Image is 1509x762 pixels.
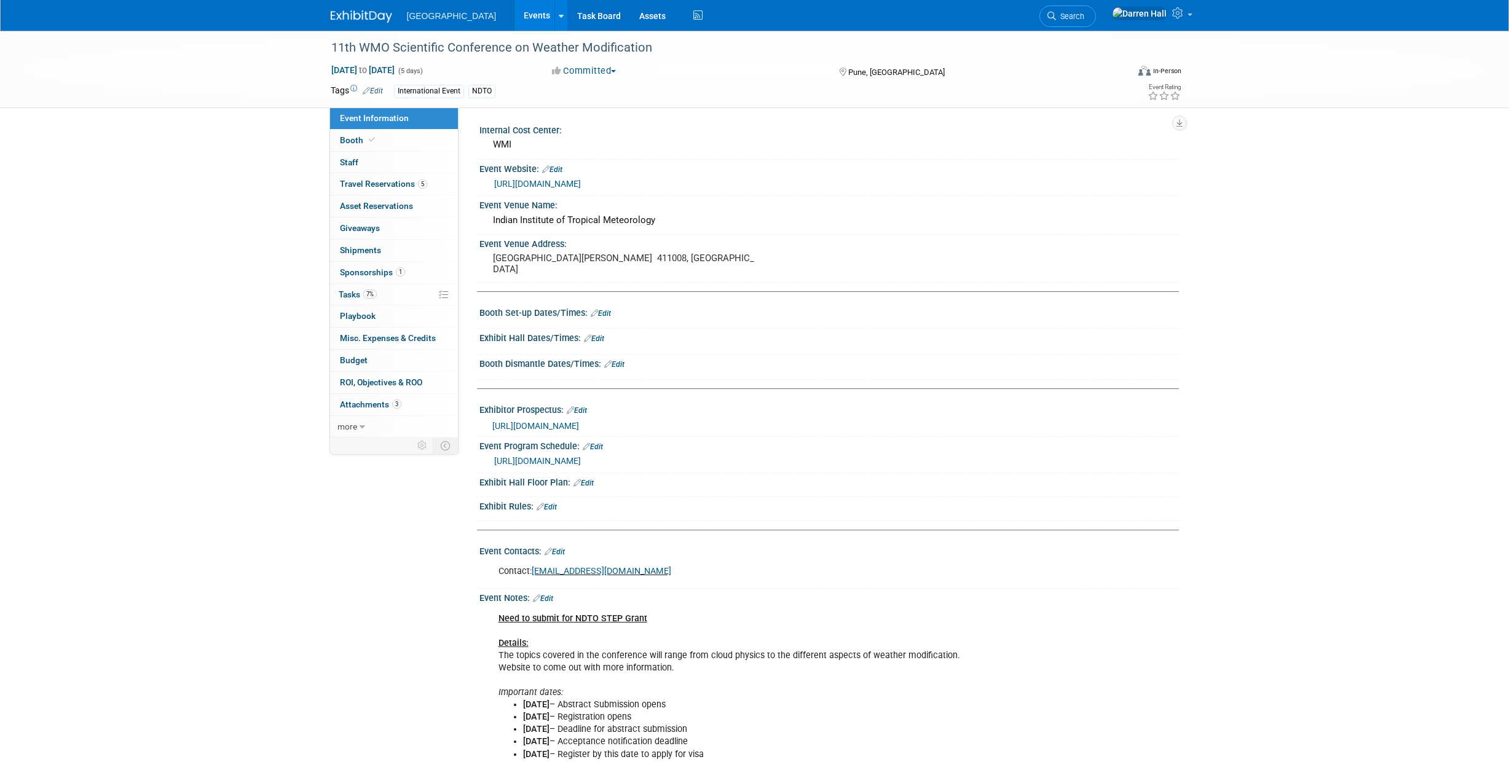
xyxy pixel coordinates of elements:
span: Search [1056,12,1084,21]
a: Giveaways [330,218,458,239]
u: Details: [498,638,529,648]
span: more [337,422,357,431]
li: – Acceptance notification deadline [523,736,1036,748]
u: Need to submit for NDTO STEP Grant [498,613,647,624]
li: – Register by this date to apply for visa [523,748,1036,761]
a: Edit [583,442,603,451]
li: – Registration opens [523,711,1036,723]
li: – Deadline for abstract submission [523,723,1036,736]
a: Edit [567,406,587,415]
div: Event Notes: [479,589,1179,605]
span: Pune, [GEOGRAPHIC_DATA] [848,68,945,77]
a: ROI, Objectives & ROO [330,372,458,393]
div: Event Program Schedule: [479,437,1179,453]
a: Edit [533,594,553,603]
a: Travel Reservations5 [330,173,458,195]
a: Edit [537,503,557,511]
div: Booth Set-up Dates/Times: [479,304,1179,320]
a: Edit [542,165,562,174]
a: Booth [330,130,458,151]
li: – Abstract Submission opens [523,699,1036,711]
div: Event Venue Address: [479,235,1179,250]
span: Event Information [340,113,409,123]
a: Sponsorships1 [330,262,458,283]
a: Search [1039,6,1096,27]
span: Shipments [340,245,381,255]
span: Tasks [339,289,377,299]
span: Asset Reservations [340,201,413,211]
a: [URL][DOMAIN_NAME] [494,179,581,189]
span: to [357,65,369,75]
span: 1 [396,267,405,277]
span: 3 [392,399,401,409]
a: Edit [591,309,611,318]
span: [GEOGRAPHIC_DATA] [407,11,497,21]
div: WMI [489,135,1170,154]
span: (5 days) [397,67,423,75]
b: [DATE] [523,749,550,760]
a: [EMAIL_ADDRESS][DOMAIN_NAME] [532,566,671,576]
b: [DATE] [523,712,550,722]
span: Booth [340,135,377,145]
div: Event Format [1055,64,1182,82]
span: [DATE] [DATE] [331,65,395,76]
div: Event Venue Name: [479,196,1179,211]
div: International Event [394,85,464,98]
span: 5 [418,179,427,189]
b: [DATE] [523,699,550,710]
a: Edit [584,334,604,343]
div: NDTO [468,85,495,98]
a: Misc. Expenses & Credits [330,328,458,349]
div: 11th WMO Scientific Conference on Weather Modification [327,37,1109,59]
a: [URL][DOMAIN_NAME] [494,456,581,466]
i: Booth reservation complete [369,136,375,143]
div: Event Website: [479,160,1179,176]
div: Exhibitor Prospectus: [479,401,1179,417]
a: Tasks7% [330,284,458,305]
td: Tags [331,84,383,98]
div: Exhibit Hall Floor Plan: [479,473,1179,489]
a: Edit [604,360,624,369]
a: Edit [545,548,565,556]
span: Playbook [340,311,376,321]
a: Edit [573,479,594,487]
span: Budget [340,355,368,365]
span: 7% [363,289,377,299]
td: Personalize Event Tab Strip [412,438,433,454]
span: Travel Reservations [340,179,427,189]
div: Event Rating [1148,84,1181,90]
div: Exhibit Rules: [479,497,1179,513]
img: Darren Hall [1112,7,1167,20]
a: [URL][DOMAIN_NAME] [492,421,579,431]
b: [DATE] [523,724,550,734]
span: ROI, Objectives & ROO [340,377,422,387]
a: Edit [363,87,383,95]
span: Giveaways [340,223,380,233]
a: Staff [330,152,458,173]
span: Attachments [340,399,401,409]
div: Exhibit Hall Dates/Times: [479,329,1179,345]
pre: [GEOGRAPHIC_DATA][PERSON_NAME] 411008, [GEOGRAPHIC_DATA] [493,253,757,275]
span: Staff [340,157,358,167]
span: Sponsorships [340,267,405,277]
img: Format-Inperson.png [1138,66,1151,76]
button: Committed [548,65,621,77]
span: Misc. Expenses & Credits [340,333,436,343]
div: In-Person [1152,66,1181,76]
a: Event Information [330,108,458,129]
a: Budget [330,350,458,371]
img: ExhibitDay [331,10,392,23]
i: Important dates: [498,687,563,697]
b: [DATE] [523,736,550,747]
div: Indian Institute of Tropical Meteorology [489,211,1170,230]
a: Playbook [330,305,458,327]
a: Asset Reservations [330,195,458,217]
div: Event Contacts: [479,542,1179,558]
div: Contact: [490,559,1044,584]
div: Internal Cost Center: [479,121,1179,136]
a: more [330,416,458,438]
td: Toggle Event Tabs [433,438,458,454]
a: Attachments3 [330,394,458,415]
a: Shipments [330,240,458,261]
